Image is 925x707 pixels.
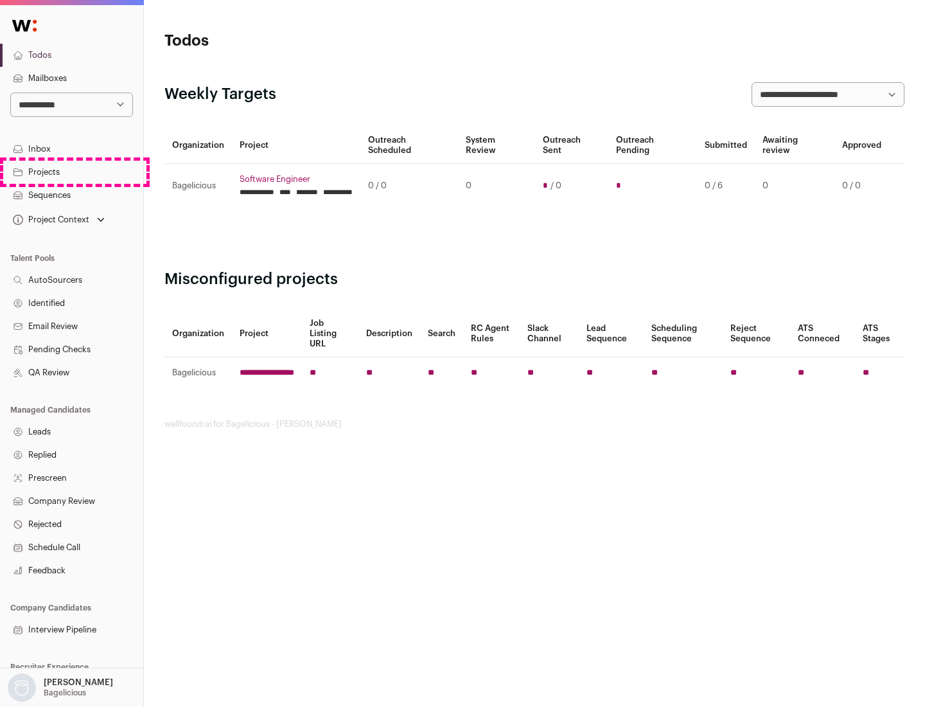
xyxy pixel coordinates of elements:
[164,84,276,105] h2: Weekly Targets
[463,310,519,357] th: RC Agent Rules
[302,310,358,357] th: Job Listing URL
[360,127,458,164] th: Outreach Scheduled
[5,674,116,702] button: Open dropdown
[790,310,854,357] th: ATS Conneced
[164,310,232,357] th: Organization
[164,357,232,389] td: Bagelicious
[164,31,411,51] h1: Todos
[8,674,36,702] img: nopic.png
[458,127,534,164] th: System Review
[164,419,904,429] footer: wellfound:ai for Bagelicious - [PERSON_NAME]
[5,13,44,39] img: Wellfound
[164,269,904,290] h2: Misconfigured projects
[240,174,353,184] a: Software Engineer
[755,127,834,164] th: Awaiting review
[535,127,609,164] th: Outreach Sent
[10,215,89,225] div: Project Context
[608,127,696,164] th: Outreach Pending
[360,164,458,208] td: 0 / 0
[232,310,302,357] th: Project
[164,127,232,164] th: Organization
[10,211,107,229] button: Open dropdown
[551,181,561,191] span: / 0
[834,164,889,208] td: 0 / 0
[458,164,534,208] td: 0
[755,164,834,208] td: 0
[358,310,420,357] th: Description
[697,164,755,208] td: 0 / 6
[164,164,232,208] td: Bagelicious
[697,127,755,164] th: Submitted
[232,127,360,164] th: Project
[44,688,86,698] p: Bagelicious
[420,310,463,357] th: Search
[834,127,889,164] th: Approved
[579,310,644,357] th: Lead Sequence
[520,310,579,357] th: Slack Channel
[644,310,723,357] th: Scheduling Sequence
[723,310,791,357] th: Reject Sequence
[855,310,904,357] th: ATS Stages
[44,677,113,688] p: [PERSON_NAME]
